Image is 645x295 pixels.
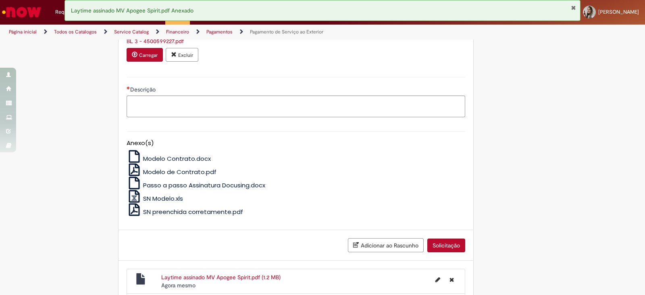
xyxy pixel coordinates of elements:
[127,140,465,147] h5: Anexo(s)
[139,52,158,58] small: Carregar
[427,239,465,252] button: Solicitação
[1,4,42,20] img: ServiceNow
[161,282,196,289] time: 30/09/2025 12:21:47
[206,29,233,35] a: Pagamentos
[127,37,184,45] a: Download de BL 3 - 4500599227.pdf
[161,274,281,281] a: Laytime assinado MV Apogee Spirit.pdf (1.2 MB)
[55,8,83,16] span: Requisições
[178,52,193,58] small: Excluir
[71,7,193,14] span: Laytime assinado MV Apogee Spirit.pdf Anexado
[431,273,445,286] button: Editar nome de arquivo Laytime assinado MV Apogee Spirit.pdf
[143,208,243,216] span: SN preenchida corretamente.pdf
[598,8,639,15] span: [PERSON_NAME]
[130,86,157,93] span: Descrição
[6,25,424,39] ul: Trilhas de página
[54,29,97,35] a: Todos os Catálogos
[143,168,216,176] span: Modelo de Contrato.pdf
[127,168,217,176] a: Modelo de Contrato.pdf
[127,86,130,89] span: Necessários
[161,282,196,289] span: Agora mesmo
[445,273,459,286] button: Excluir Laytime assinado MV Apogee Spirit.pdf
[143,194,183,203] span: SN Modelo.xls
[166,29,189,35] a: Financeiro
[127,208,243,216] a: SN preenchida corretamente.pdf
[348,238,424,252] button: Adicionar ao Rascunho
[127,181,266,189] a: Passo a passo Assinatura Docusing.docx
[127,48,163,62] button: Carregar anexo de SN Required
[250,29,323,35] a: Pagamento de Serviço ao Exterior
[127,194,183,203] a: SN Modelo.xls
[9,29,37,35] a: Página inicial
[143,154,211,163] span: Modelo Contrato.docx
[571,4,576,11] button: Fechar Notificação
[114,29,149,35] a: Service Catalog
[143,181,265,189] span: Passo a passo Assinatura Docusing.docx
[166,48,198,62] button: Excluir anexo BL 3 - 4500599227.pdf
[127,154,211,163] a: Modelo Contrato.docx
[127,96,465,117] textarea: Descrição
